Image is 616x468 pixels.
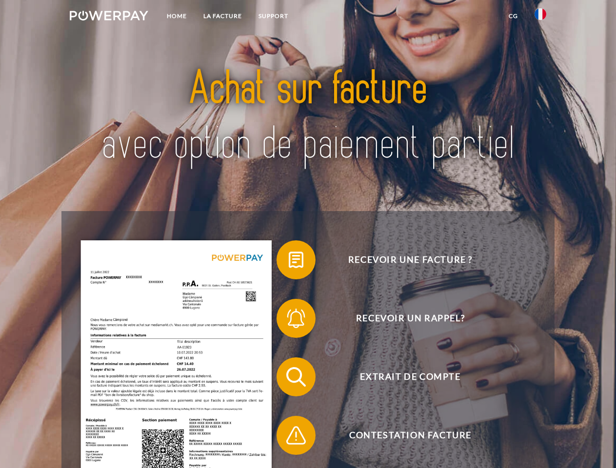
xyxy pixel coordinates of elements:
[291,357,530,396] span: Extrait de compte
[93,47,523,187] img: title-powerpay_fr.svg
[500,7,526,25] a: CG
[277,416,530,455] button: Contestation Facture
[291,240,530,279] span: Recevoir une facture ?
[284,423,308,448] img: qb_warning.svg
[195,7,250,25] a: LA FACTURE
[277,299,530,338] button: Recevoir un rappel?
[284,365,308,389] img: qb_search.svg
[70,11,148,20] img: logo-powerpay-white.svg
[159,7,195,25] a: Home
[277,240,530,279] button: Recevoir une facture ?
[277,357,530,396] button: Extrait de compte
[250,7,297,25] a: Support
[284,306,308,331] img: qb_bell.svg
[535,8,546,20] img: fr
[291,299,530,338] span: Recevoir un rappel?
[291,416,530,455] span: Contestation Facture
[284,248,308,272] img: qb_bill.svg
